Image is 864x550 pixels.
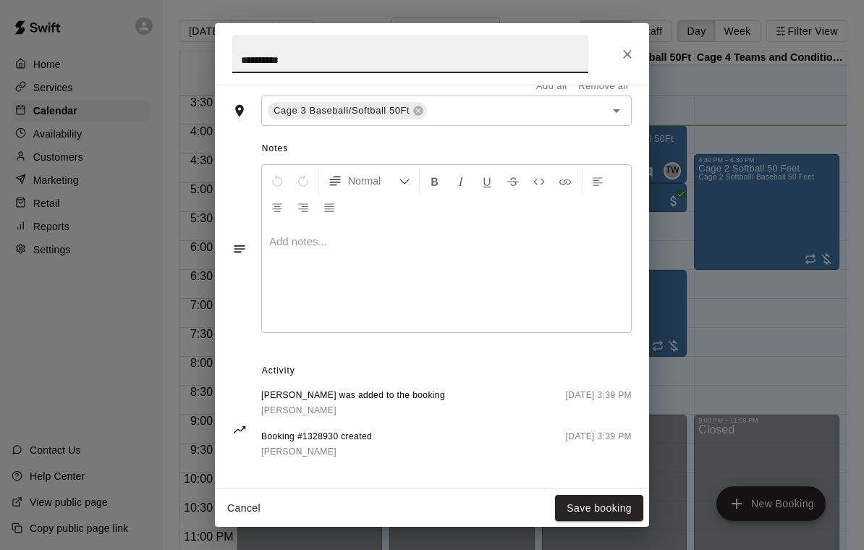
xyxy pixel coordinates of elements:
[317,194,342,220] button: Justify Align
[265,168,289,194] button: Undo
[261,389,445,403] span: [PERSON_NAME] was added to the booking
[261,447,336,457] span: [PERSON_NAME]
[606,101,627,121] button: Open
[553,168,577,194] button: Insert Link
[261,430,372,444] span: Booking #1328930 created
[322,168,416,194] button: Formatting Options
[221,495,267,522] button: Cancel
[475,168,499,194] button: Format Underline
[291,194,315,220] button: Right Align
[265,194,289,220] button: Center Align
[449,168,473,194] button: Format Italics
[501,168,525,194] button: Format Strikethrough
[261,403,445,418] a: [PERSON_NAME]
[527,168,551,194] button: Insert Code
[268,103,415,118] span: Cage 3 Baseball/Softball 50Ft
[232,423,247,437] svg: Activity
[566,389,632,418] span: [DATE] 3:39 PM
[268,102,427,119] div: Cage 3 Baseball/Softball 50Ft
[585,168,610,194] button: Left Align
[261,444,372,460] a: [PERSON_NAME]
[262,360,632,383] span: Activity
[575,75,632,98] button: Remove all
[262,137,632,161] span: Notes
[348,174,399,188] span: Normal
[566,430,632,460] span: [DATE] 3:39 PM
[614,41,640,67] button: Close
[555,495,643,522] button: Save booking
[232,103,247,118] svg: Rooms
[232,242,247,256] svg: Notes
[423,168,447,194] button: Format Bold
[261,405,336,415] span: [PERSON_NAME]
[291,168,315,194] button: Redo
[528,75,575,98] button: Add all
